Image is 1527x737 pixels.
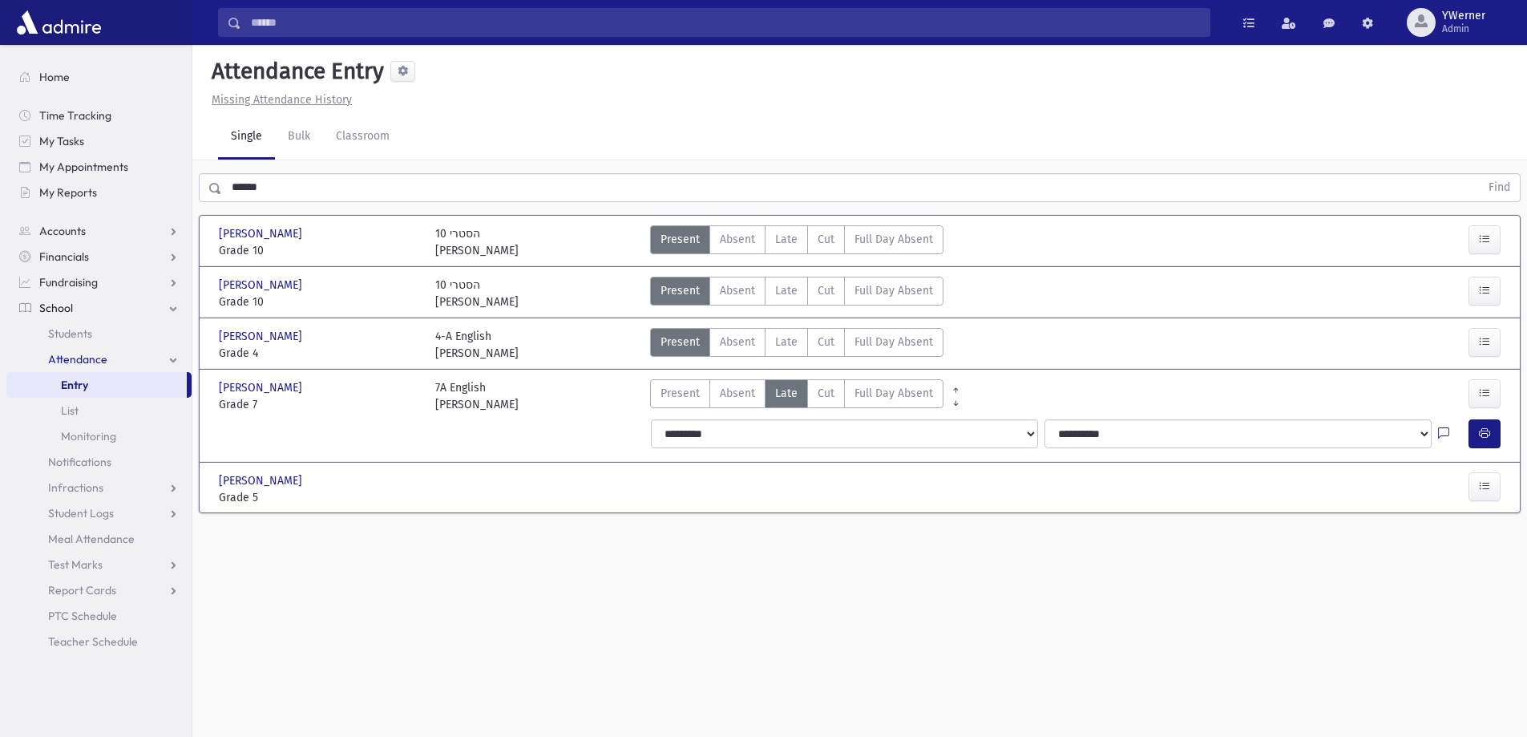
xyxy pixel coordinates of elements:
[48,455,111,469] span: Notifications
[6,526,192,552] a: Meal Attendance
[435,379,519,413] div: 7A English [PERSON_NAME]
[775,334,798,350] span: Late
[218,115,275,160] a: Single
[1442,22,1485,35] span: Admin
[39,249,89,264] span: Financials
[6,603,192,629] a: PTC Schedule
[818,231,834,248] span: Cut
[219,225,305,242] span: [PERSON_NAME]
[6,154,192,180] a: My Appointments
[205,58,384,85] h5: Attendance Entry
[660,231,700,248] span: Present
[6,346,192,372] a: Attendance
[48,532,135,546] span: Meal Attendance
[6,372,187,398] a: Entry
[720,334,755,350] span: Absent
[39,134,84,148] span: My Tasks
[435,277,519,310] div: 10 הסטרי [PERSON_NAME]
[6,244,192,269] a: Financials
[6,218,192,244] a: Accounts
[219,472,305,489] span: [PERSON_NAME]
[39,224,86,238] span: Accounts
[6,295,192,321] a: School
[6,269,192,295] a: Fundraising
[61,378,88,392] span: Entry
[48,326,92,341] span: Students
[660,334,700,350] span: Present
[219,489,419,506] span: Grade 5
[48,609,117,623] span: PTC Schedule
[39,185,97,200] span: My Reports
[6,500,192,526] a: Student Logs
[275,115,323,160] a: Bulk
[219,277,305,294] span: [PERSON_NAME]
[48,480,103,495] span: Infractions
[6,475,192,500] a: Infractions
[219,242,419,259] span: Grade 10
[650,225,943,259] div: AttTypes
[818,334,834,350] span: Cut
[854,231,933,248] span: Full Day Absent
[219,294,419,310] span: Grade 10
[241,8,1210,37] input: Search
[219,345,419,362] span: Grade 4
[854,334,933,350] span: Full Day Absent
[48,506,114,520] span: Student Logs
[6,577,192,603] a: Report Cards
[720,385,755,402] span: Absent
[39,275,98,290] span: Fundraising
[39,301,73,315] span: School
[6,423,192,449] a: Monitoring
[61,403,79,418] span: List
[13,6,105,38] img: AdmirePro
[212,93,352,107] u: Missing Attendance History
[323,115,402,160] a: Classroom
[6,180,192,205] a: My Reports
[1442,10,1485,22] span: YWerner
[650,379,943,413] div: AttTypes
[6,64,192,90] a: Home
[6,552,192,577] a: Test Marks
[775,231,798,248] span: Late
[39,108,111,123] span: Time Tracking
[48,352,107,366] span: Attendance
[650,328,943,362] div: AttTypes
[39,70,70,84] span: Home
[6,398,192,423] a: List
[775,282,798,299] span: Late
[660,385,700,402] span: Present
[219,328,305,345] span: [PERSON_NAME]
[854,282,933,299] span: Full Day Absent
[435,225,519,259] div: 10 הסטרי [PERSON_NAME]
[775,385,798,402] span: Late
[720,282,755,299] span: Absent
[6,128,192,154] a: My Tasks
[6,629,192,654] a: Teacher Schedule
[205,93,352,107] a: Missing Attendance History
[660,282,700,299] span: Present
[720,231,755,248] span: Absent
[1479,174,1520,201] button: Find
[48,634,138,649] span: Teacher Schedule
[6,103,192,128] a: Time Tracking
[48,557,103,572] span: Test Marks
[854,385,933,402] span: Full Day Absent
[6,321,192,346] a: Students
[6,449,192,475] a: Notifications
[435,328,519,362] div: 4-A English [PERSON_NAME]
[39,160,128,174] span: My Appointments
[219,379,305,396] span: [PERSON_NAME]
[219,396,419,413] span: Grade 7
[818,385,834,402] span: Cut
[650,277,943,310] div: AttTypes
[61,429,116,443] span: Monitoring
[818,282,834,299] span: Cut
[48,583,116,597] span: Report Cards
